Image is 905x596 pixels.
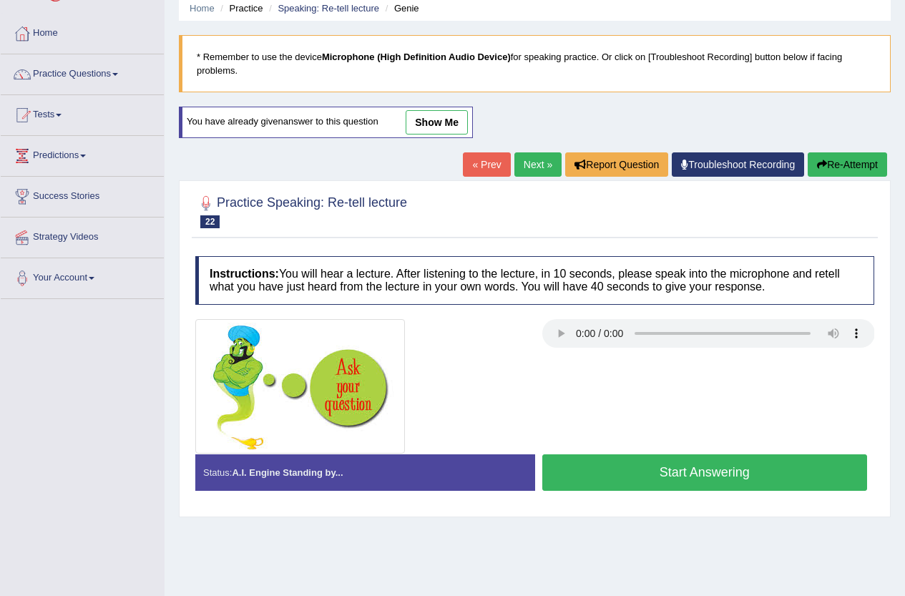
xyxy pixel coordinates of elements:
[179,35,891,92] blockquote: * Remember to use the device for speaking practice. Or click on [Troubleshoot Recording] button b...
[463,152,510,177] a: « Prev
[542,454,868,491] button: Start Answering
[406,110,468,135] a: show me
[1,54,164,90] a: Practice Questions
[1,95,164,131] a: Tests
[179,107,473,138] div: You have already given answer to this question
[200,215,220,228] span: 22
[195,454,535,491] div: Status:
[382,1,419,15] li: Genie
[217,1,263,15] li: Practice
[322,52,511,62] b: Microphone (High Definition Audio Device)
[514,152,562,177] a: Next »
[278,3,379,14] a: Speaking: Re-tell lecture
[210,268,279,280] b: Instructions:
[232,467,343,478] strong: A.I. Engine Standing by...
[672,152,804,177] a: Troubleshoot Recording
[808,152,887,177] button: Re-Attempt
[190,3,215,14] a: Home
[195,256,874,304] h4: You will hear a lecture. After listening to the lecture, in 10 seconds, please speak into the mic...
[1,14,164,49] a: Home
[195,192,407,228] h2: Practice Speaking: Re-tell lecture
[1,258,164,294] a: Your Account
[565,152,668,177] button: Report Question
[1,218,164,253] a: Strategy Videos
[1,136,164,172] a: Predictions
[1,177,164,212] a: Success Stories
